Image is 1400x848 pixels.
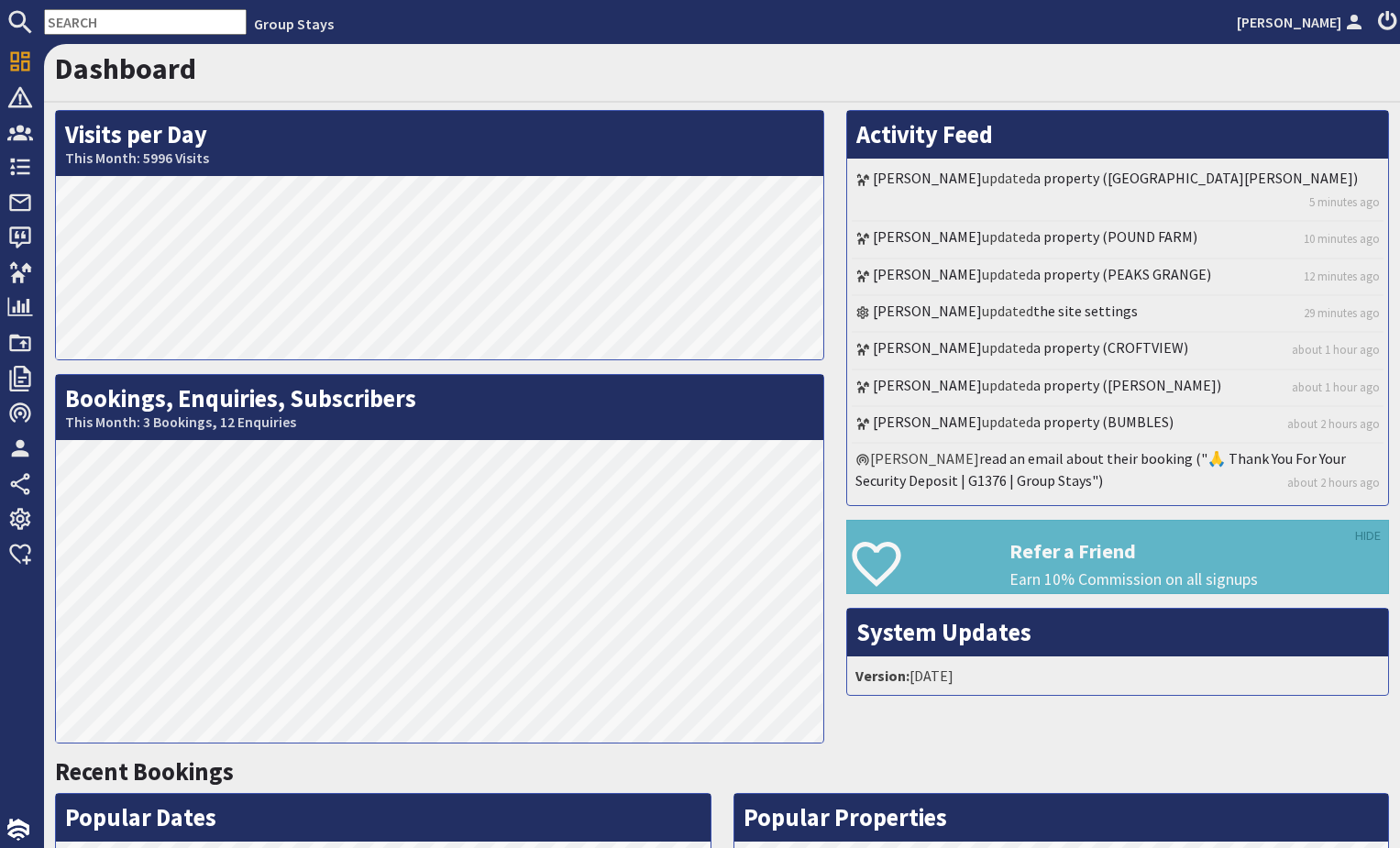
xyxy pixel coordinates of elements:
[852,222,1383,259] li: updated
[56,794,711,842] h2: Popular Dates
[852,370,1383,407] li: updated
[7,819,29,841] img: staytech_i_w-64f4e8e9ee0a9c174fd5317b4b171b261742d2d393467e5bdba4413f4f884c10.svg
[852,163,1383,222] li: updated
[65,149,814,167] small: This Month: 5996 Visits
[1292,341,1380,358] a: about 1 hour ago
[873,227,982,246] a: [PERSON_NAME]
[873,302,982,320] a: [PERSON_NAME]
[1304,268,1380,285] a: 12 minutes ago
[1304,304,1380,322] a: 29 minutes ago
[65,413,814,431] small: This Month: 3 Bookings, 12 Enquiries
[852,407,1383,444] li: updated
[1033,227,1197,246] a: a property (POUND FARM)
[1033,169,1358,187] a: a property ([GEOGRAPHIC_DATA][PERSON_NAME])
[1292,379,1380,396] a: about 1 hour ago
[1009,539,1388,563] h3: Refer a Friend
[852,259,1383,296] li: updated
[1287,474,1380,491] a: about 2 hours ago
[852,444,1383,501] li: [PERSON_NAME]
[873,338,982,357] a: [PERSON_NAME]
[1033,413,1174,431] a: a property (BUMBLES)
[1033,265,1211,283] a: a property (PEAKS GRANGE)
[1237,11,1367,33] a: [PERSON_NAME]
[873,169,982,187] a: [PERSON_NAME]
[856,617,1031,647] a: System Updates
[1033,376,1221,394] a: a property ([PERSON_NAME])
[873,265,982,283] a: [PERSON_NAME]
[55,50,196,87] a: Dashboard
[56,375,823,440] h2: Bookings, Enquiries, Subscribers
[852,333,1383,369] li: updated
[855,666,909,685] strong: Version:
[1355,526,1381,546] a: HIDE
[852,661,1383,690] li: [DATE]
[873,413,982,431] a: [PERSON_NAME]
[1009,567,1388,591] p: Earn 10% Commission on all signups
[734,794,1389,842] h2: Popular Properties
[1309,193,1380,211] a: 5 minutes ago
[44,9,247,35] input: SEARCH
[1287,415,1380,433] a: about 2 hours ago
[855,449,1346,490] a: read an email about their booking ("🙏 Thank You For Your Security Deposit | G1376 | Group Stays")
[873,376,982,394] a: [PERSON_NAME]
[1304,230,1380,248] a: 10 minutes ago
[846,520,1389,594] a: Refer a Friend Earn 10% Commission on all signups
[56,111,823,176] h2: Visits per Day
[852,296,1383,333] li: updated
[55,756,234,787] a: Recent Bookings
[1033,302,1138,320] a: the site settings
[856,119,993,149] a: Activity Feed
[1033,338,1188,357] a: a property (CROFTVIEW)
[254,15,334,33] a: Group Stays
